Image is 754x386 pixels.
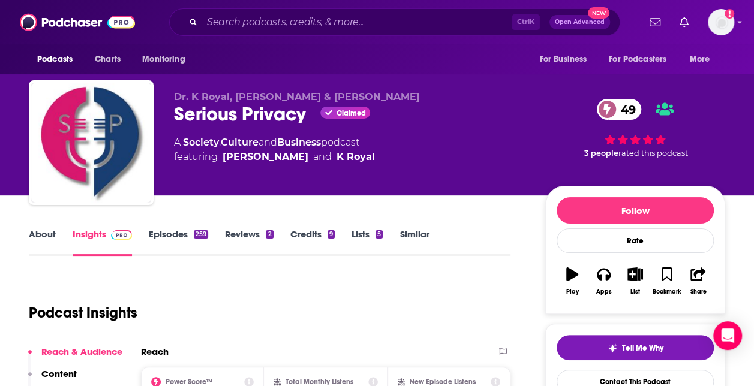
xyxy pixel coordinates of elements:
[223,150,308,164] a: Paul Breitbarth
[174,150,375,164] span: featuring
[29,228,56,256] a: About
[277,137,321,148] a: Business
[584,149,618,158] span: 3 people
[690,51,710,68] span: More
[73,228,132,256] a: InsightsPodchaser Pro
[557,335,714,360] button: tell me why sparkleTell Me Why
[708,9,734,35] button: Show profile menu
[41,346,122,357] p: Reach & Audience
[219,137,221,148] span: ,
[141,346,169,357] h2: Reach
[597,99,642,120] a: 49
[539,51,587,68] span: For Business
[313,150,332,164] span: and
[601,48,684,71] button: open menu
[596,288,612,295] div: Apps
[609,51,666,68] span: For Podcasters
[653,288,681,295] div: Bookmark
[545,91,725,165] div: 49 3 peoplerated this podcast
[337,150,375,164] a: K Royal
[336,110,365,116] span: Claimed
[376,230,383,239] div: 5
[134,48,200,71] button: open menu
[29,304,137,322] h1: Podcast Insights
[713,321,742,350] div: Open Intercom Messenger
[87,48,128,71] a: Charts
[174,91,420,102] span: Dr. K Royal, [PERSON_NAME] & [PERSON_NAME]
[512,14,540,30] span: Ctrl K
[557,197,714,224] button: Follow
[286,378,353,386] h2: Total Monthly Listens
[618,149,688,158] span: rated this podcast
[645,12,665,32] a: Show notifications dropdown
[651,260,682,303] button: Bookmark
[620,260,651,303] button: List
[41,368,77,379] p: Content
[675,12,693,32] a: Show notifications dropdown
[149,228,208,256] a: Episodes259
[555,19,605,25] span: Open Advanced
[202,13,512,32] input: Search podcasts, credits, & more...
[221,137,259,148] a: Culture
[166,378,212,386] h2: Power Score™
[28,346,122,368] button: Reach & Audience
[725,9,734,19] svg: Add a profile image
[708,9,734,35] span: Logged in as Shift_2
[557,228,714,253] div: Rate
[683,260,714,303] button: Share
[259,137,277,148] span: and
[29,48,88,71] button: open menu
[328,230,335,239] div: 9
[549,15,610,29] button: Open AdvancedNew
[531,48,602,71] button: open menu
[183,137,219,148] a: Society
[690,288,706,295] div: Share
[169,8,620,36] div: Search podcasts, credits, & more...
[681,48,725,71] button: open menu
[266,230,273,239] div: 2
[566,288,579,295] div: Play
[352,228,383,256] a: Lists5
[95,51,121,68] span: Charts
[37,51,73,68] span: Podcasts
[630,288,640,295] div: List
[609,99,642,120] span: 49
[588,260,619,303] button: Apps
[399,228,429,256] a: Similar
[174,135,375,164] div: A podcast
[142,51,185,68] span: Monitoring
[194,230,208,239] div: 259
[290,228,335,256] a: Credits9
[557,260,588,303] button: Play
[20,11,135,34] img: Podchaser - Follow, Share and Rate Podcasts
[588,7,609,19] span: New
[608,343,617,353] img: tell me why sparkle
[31,83,151,203] img: Serious Privacy
[708,9,734,35] img: User Profile
[622,343,663,353] span: Tell Me Why
[225,228,273,256] a: Reviews2
[410,378,476,386] h2: New Episode Listens
[111,230,132,240] img: Podchaser Pro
